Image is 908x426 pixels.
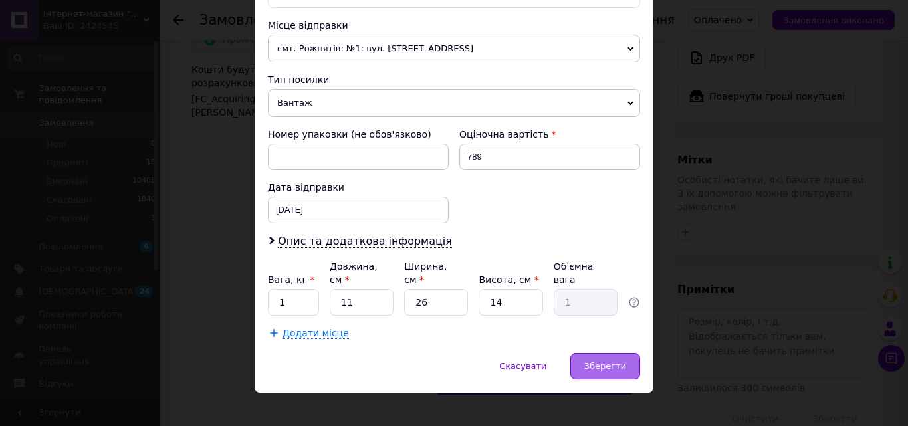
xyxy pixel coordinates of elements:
[499,361,546,371] span: Скасувати
[268,35,640,62] span: смт. Рожнятів: №1: вул. [STREET_ADDRESS]
[268,128,449,141] div: Номер упаковки (не обов'язково)
[268,274,314,285] label: Вага, кг
[459,128,640,141] div: Оціночна вартість
[283,328,349,339] span: Додати місце
[584,361,626,371] span: Зберегти
[554,260,618,286] div: Об'ємна вага
[268,20,348,31] span: Місце відправки
[268,89,640,117] span: Вантаж
[404,261,447,285] label: Ширина, см
[268,181,449,194] div: Дата відправки
[330,261,378,285] label: Довжина, см
[278,235,452,248] span: Опис та додаткова інформація
[268,74,329,85] span: Тип посилки
[479,274,538,285] label: Висота, см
